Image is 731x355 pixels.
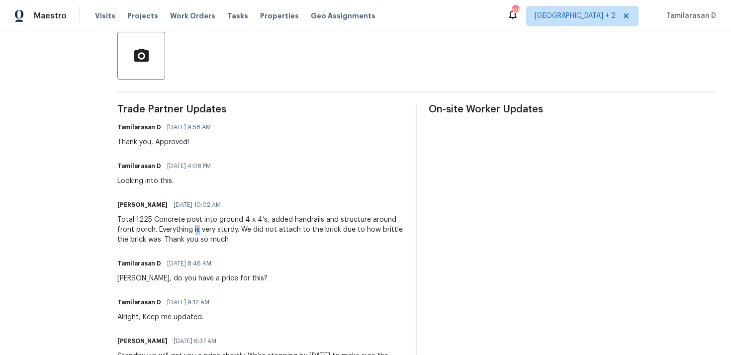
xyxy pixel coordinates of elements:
[167,161,211,171] span: [DATE] 4:08 PM
[127,11,158,21] span: Projects
[311,11,375,21] span: Geo Assignments
[117,297,161,307] h6: Tamilarasan D
[174,200,221,210] span: [DATE] 10:02 AM
[117,161,161,171] h6: Tamilarasan D
[117,176,217,186] div: Looking into this.
[117,312,215,322] div: Alright, Keep me updated.
[174,336,216,346] span: [DATE] 6:37 AM
[117,104,404,114] span: Trade Partner Updates
[34,11,67,21] span: Maestro
[117,137,217,147] div: Thank you, Approved!
[260,11,299,21] span: Properties
[95,11,115,21] span: Visits
[167,122,211,132] span: [DATE] 9:58 AM
[167,297,209,307] span: [DATE] 9:12 AM
[117,215,404,245] div: Total 1225 Concrete post into ground 4 x 4’s, added handrails and structure around front porch. E...
[512,6,519,16] div: 129
[117,273,268,283] div: [PERSON_NAME], do you have a price for this?
[662,11,716,21] span: Tamilarasan D
[535,11,616,21] span: [GEOGRAPHIC_DATA] + 2
[167,259,211,268] span: [DATE] 8:46 AM
[117,200,168,210] h6: [PERSON_NAME]
[117,122,161,132] h6: Tamilarasan D
[429,104,715,114] span: On-site Worker Updates
[117,336,168,346] h6: [PERSON_NAME]
[117,259,161,268] h6: Tamilarasan D
[227,12,248,19] span: Tasks
[170,11,215,21] span: Work Orders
